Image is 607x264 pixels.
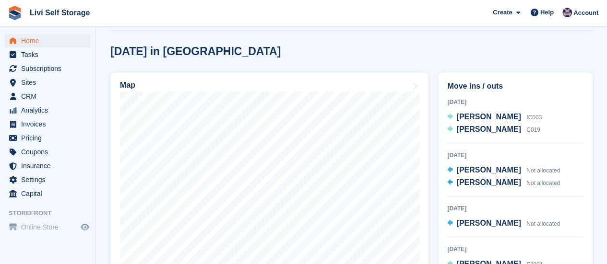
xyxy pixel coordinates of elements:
[5,173,91,186] a: menu
[447,164,560,177] a: [PERSON_NAME] Not allocated
[456,125,521,133] span: [PERSON_NAME]
[526,167,560,174] span: Not allocated
[21,220,79,234] span: Online Store
[5,131,91,145] a: menu
[456,178,521,186] span: [PERSON_NAME]
[5,117,91,131] a: menu
[5,90,91,103] a: menu
[573,8,598,18] span: Account
[9,208,95,218] span: Storefront
[79,221,91,233] a: Preview store
[456,219,521,227] span: [PERSON_NAME]
[540,8,554,17] span: Help
[21,48,79,61] span: Tasks
[456,113,521,121] span: [PERSON_NAME]
[21,131,79,145] span: Pricing
[5,103,91,117] a: menu
[5,34,91,47] a: menu
[447,218,560,230] a: [PERSON_NAME] Not allocated
[21,90,79,103] span: CRM
[21,145,79,159] span: Coupons
[447,204,583,213] div: [DATE]
[26,5,94,21] a: Livi Self Storage
[5,159,91,172] a: menu
[493,8,512,17] span: Create
[5,76,91,89] a: menu
[447,98,583,106] div: [DATE]
[526,114,542,121] span: IC003
[5,62,91,75] a: menu
[447,245,583,253] div: [DATE]
[447,111,542,124] a: [PERSON_NAME] IC003
[110,45,281,58] h2: [DATE] in [GEOGRAPHIC_DATA]
[526,220,560,227] span: Not allocated
[456,166,521,174] span: [PERSON_NAME]
[5,145,91,159] a: menu
[526,126,540,133] span: C019
[526,180,560,186] span: Not allocated
[120,81,135,90] h2: Map
[21,187,79,200] span: Capital
[447,124,540,136] a: [PERSON_NAME] C019
[21,76,79,89] span: Sites
[447,80,583,92] h2: Move ins / outs
[21,117,79,131] span: Invoices
[21,103,79,117] span: Analytics
[21,159,79,172] span: Insurance
[5,220,91,234] a: menu
[447,177,560,189] a: [PERSON_NAME] Not allocated
[21,62,79,75] span: Subscriptions
[447,151,583,160] div: [DATE]
[21,34,79,47] span: Home
[5,187,91,200] a: menu
[5,48,91,61] a: menu
[562,8,572,17] img: Jim
[8,6,22,20] img: stora-icon-8386f47178a22dfd0bd8f6a31ec36ba5ce8667c1dd55bd0f319d3a0aa187defe.svg
[21,173,79,186] span: Settings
